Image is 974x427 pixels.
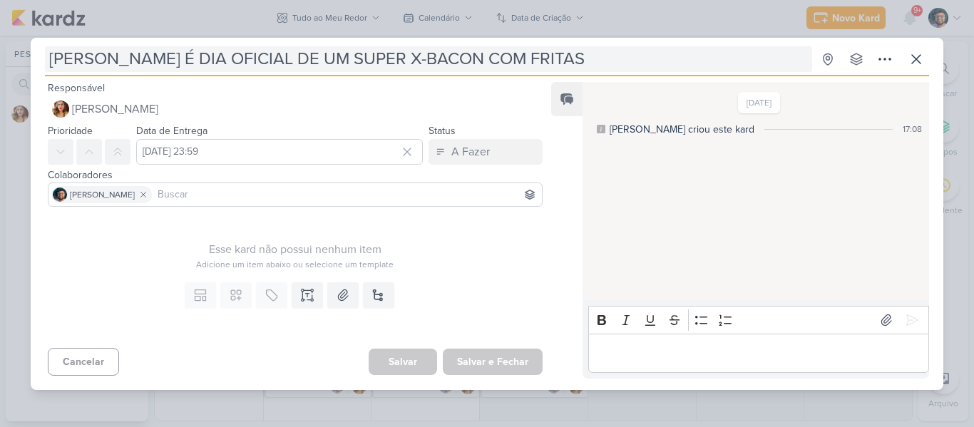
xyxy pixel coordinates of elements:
div: Esse kard não possui nenhum item [48,241,543,258]
input: Kard Sem Título [45,46,812,72]
button: Cancelar [48,348,119,376]
label: Data de Entrega [136,125,207,137]
img: Eduardo Pinheiro [53,187,67,202]
div: 17:08 [903,123,922,135]
div: A Fazer [451,143,490,160]
span: [PERSON_NAME] [72,101,158,118]
label: Responsável [48,82,105,94]
div: [PERSON_NAME] criou este kard [610,122,754,137]
input: Select a date [136,139,423,165]
button: A Fazer [429,139,543,165]
span: [PERSON_NAME] [70,188,135,201]
div: Editor toolbar [588,306,929,334]
div: Adicione um item abaixo ou selecione um template [48,258,543,271]
div: Colaboradores [48,168,543,182]
label: Prioridade [48,125,93,137]
div: Editor editing area: main [588,334,929,373]
img: Thaís Leite [52,101,69,118]
button: [PERSON_NAME] [48,96,543,122]
label: Status [429,125,456,137]
input: Buscar [155,186,539,203]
